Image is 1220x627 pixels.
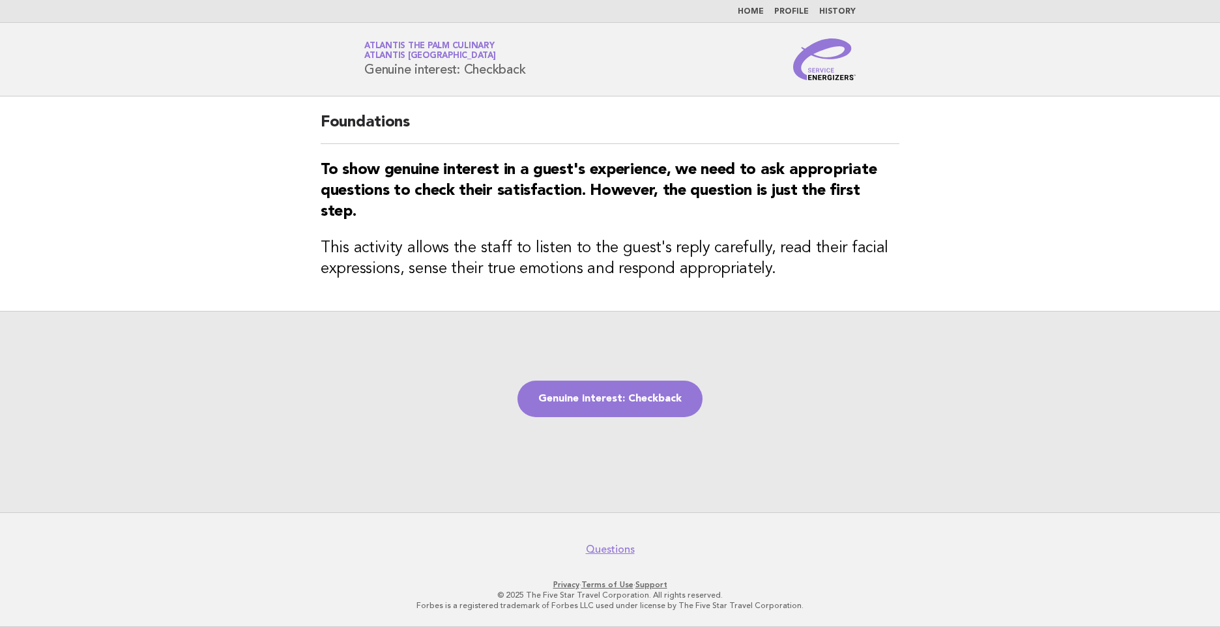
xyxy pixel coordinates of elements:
[793,38,856,80] img: Service Energizers
[635,580,667,589] a: Support
[819,8,856,16] a: History
[211,579,1009,590] p: · ·
[364,42,496,60] a: Atlantis The Palm CulinaryAtlantis [GEOGRAPHIC_DATA]
[211,600,1009,611] p: Forbes is a registered trademark of Forbes LLC used under license by The Five Star Travel Corpora...
[364,42,525,76] h1: Genuine interest: Checkback
[738,8,764,16] a: Home
[581,580,633,589] a: Terms of Use
[211,590,1009,600] p: © 2025 The Five Star Travel Corporation. All rights reserved.
[553,580,579,589] a: Privacy
[364,52,496,61] span: Atlantis [GEOGRAPHIC_DATA]
[321,162,877,220] strong: To show genuine interest in a guest's experience, we need to ask appropriate questions to check t...
[517,381,703,417] a: Genuine interest: Checkback
[774,8,809,16] a: Profile
[321,112,899,144] h2: Foundations
[321,238,899,280] h3: This activity allows the staff to listen to the guest's reply carefully, read their facial expres...
[586,543,635,556] a: Questions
